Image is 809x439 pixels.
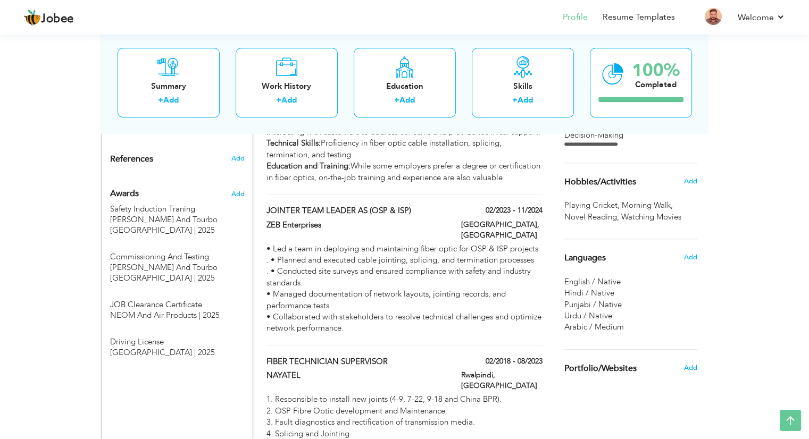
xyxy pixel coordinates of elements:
a: Profile [563,11,588,23]
div: Summary [126,81,211,92]
span: Add [683,176,697,186]
div: Education [362,81,447,92]
label: + [394,95,399,106]
span: Watching Movies [621,212,683,223]
a: Add [518,95,533,106]
span: Jobee [41,13,74,25]
span: Add [231,154,244,163]
span: Novel Reading [564,212,621,223]
label: FIBER TECHNICIAN SUPERVISOR [266,356,445,367]
a: Welcome [738,11,785,24]
div: Work History [244,81,329,92]
label: 02/2018 - 08/2023 [486,356,543,367]
div: 100% [632,62,680,79]
div: Add the reference. [102,154,253,170]
div: Share your links of online work [556,350,705,387]
span: , [617,212,619,222]
img: jobee.io [24,9,41,26]
span: , [671,200,673,210]
span: Add [683,252,697,262]
span: Portfolio/Websites [564,364,637,374]
label: JOINTER TEAM LEADER AS (OSP & ISP) [266,205,445,216]
span: Larsen And Tourbo Saudia Arabia | 2025 [110,262,218,283]
span: Hobbies/Activities [564,178,636,187]
span: NEOM And Air Products | 2025 [110,310,220,320]
strong: Education and Training: [266,161,351,171]
span: Add [683,363,697,373]
span: Urdu / Native [564,310,612,321]
img: Profile Img [705,8,722,25]
label: 02/2023 - 11/2024 [486,205,543,216]
div: Skills [480,81,565,92]
a: Resume Templates [603,11,675,23]
div: Add the awards you’ve earned. [102,179,253,204]
span: Playing Cricket [564,200,622,211]
strong: Technical Skills: [266,138,321,148]
label: ZEB Enterprises [266,219,445,231]
div: Share some of your professional and personal interests. [556,163,705,200]
a: Add [281,95,297,106]
span: Awards [110,189,139,199]
div: Completed [632,79,680,90]
span: English / Native [564,276,621,287]
label: Rwalpindi, [GEOGRAPHIC_DATA] [461,370,543,391]
span: Commissioning And Testing [110,251,209,262]
div: Decision-Making [564,130,697,141]
label: + [512,95,518,106]
label: + [158,95,163,106]
span: JOB Clearance Certificate [110,299,202,310]
span: Arabic / Medium [564,322,624,332]
span: , [618,200,620,210]
div: Show your familiar languages. [564,239,697,333]
span: Larsen And Tourbo Saudia Arabia | 2025 [110,214,218,235]
span: Saudia Arabia | 2025 [110,347,215,358]
a: Add [399,95,415,106]
span: Driving License [110,336,164,347]
span: Add [231,189,244,199]
label: + [276,95,281,106]
span: Punjabi / Native [564,299,622,310]
span: Hindi / Native [564,288,614,298]
div: • Led a team in deploying and maintaining fiber optic for OSP & ISP projects . • Planned and exec... [266,243,542,334]
a: Add [163,95,179,106]
span: Morning Walk [622,200,675,211]
label: [GEOGRAPHIC_DATA], [GEOGRAPHIC_DATA] [461,219,543,241]
span: Safety Induction Traning [110,204,195,214]
label: NAYATEL [266,370,445,381]
span: Languages [564,254,606,263]
span: References [110,155,153,164]
a: Jobee [24,9,74,26]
